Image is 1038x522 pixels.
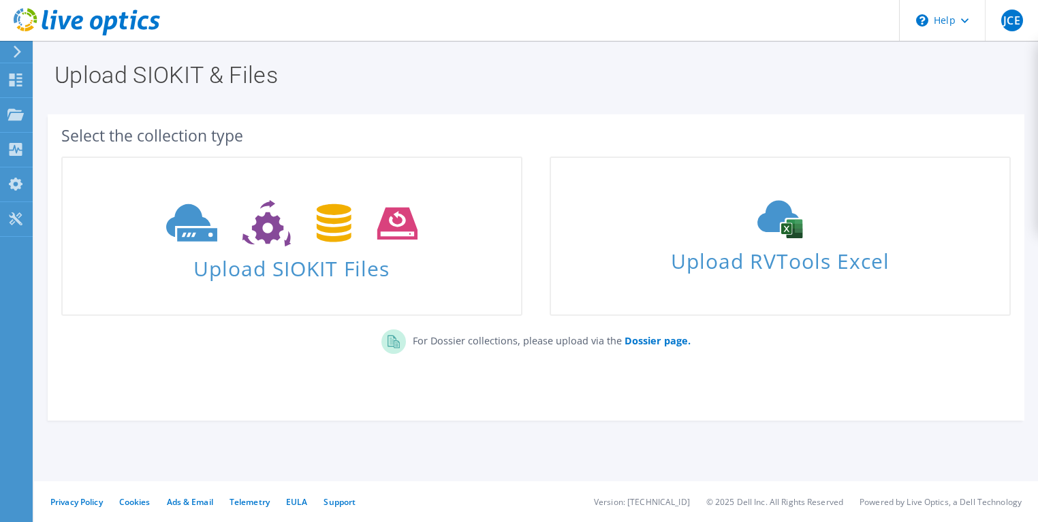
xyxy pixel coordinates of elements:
h1: Upload SIOKIT & Files [54,63,1011,86]
a: Support [324,496,356,508]
p: For Dossier collections, please upload via the [406,329,691,348]
a: EULA [286,496,307,508]
a: Upload SIOKIT Files [61,157,522,316]
a: Dossier page. [622,334,691,347]
a: Cookies [119,496,151,508]
a: Privacy Policy [50,496,103,508]
span: Upload RVTools Excel [551,243,1009,272]
a: Telemetry [230,496,270,508]
div: Select the collection type [61,128,1011,143]
li: Version: [TECHNICAL_ID] [594,496,690,508]
span: JCE [1001,10,1023,31]
a: Upload RVTools Excel [550,157,1011,316]
li: © 2025 Dell Inc. All Rights Reserved [706,496,843,508]
a: Ads & Email [167,496,213,508]
span: Upload SIOKIT Files [63,250,521,279]
b: Dossier page. [625,334,691,347]
li: Powered by Live Optics, a Dell Technology [860,496,1022,508]
svg: \n [916,14,928,27]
